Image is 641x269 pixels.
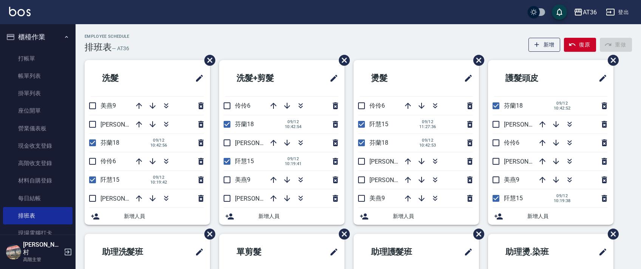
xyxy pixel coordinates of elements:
button: 復原 [564,38,596,52]
span: 10:42:53 [419,143,436,148]
span: [PERSON_NAME]11 [504,158,556,165]
div: AT36 [583,8,597,17]
span: 刪除班表 [468,223,485,245]
span: 刪除班表 [199,223,216,245]
span: [PERSON_NAME]16 [369,176,422,184]
span: 美燕9 [100,102,116,109]
h2: 單剪髮 [225,238,299,266]
h2: 護髮頭皮 [494,65,572,92]
span: 芬蘭18 [235,121,254,128]
span: 修改班表的標題 [594,243,607,261]
span: 10:19:42 [150,180,167,185]
div: 新增人員 [488,208,613,225]
span: 09/12 [150,138,167,143]
span: 伶伶6 [235,102,250,109]
span: 09/12 [285,156,302,161]
span: 阡慧15 [235,158,254,165]
span: 刪除班表 [333,49,351,71]
a: 營業儀表板 [3,120,73,137]
a: 座位開單 [3,102,73,119]
span: 10:19:41 [285,161,302,166]
h2: 助理洗髮班 [91,238,172,266]
h2: 助理護髮班 [360,238,441,266]
a: 每日結帳 [3,190,73,207]
button: 登出 [603,5,632,19]
div: 新增人員 [219,208,344,225]
a: 現金收支登錄 [3,137,73,155]
span: [PERSON_NAME]11 [369,158,422,165]
button: AT36 [571,5,600,20]
span: 芬蘭18 [504,102,523,109]
span: 09/12 [419,119,436,124]
span: 修改班表的標題 [594,69,607,87]
span: 阡慧15 [504,195,523,202]
a: 高階收支登錄 [3,155,73,172]
p: 高階主管 [23,256,62,263]
span: 09/12 [554,101,571,106]
span: 09/12 [554,193,571,198]
a: 排班表 [3,207,73,224]
span: 新增人員 [527,212,607,220]
span: 新增人員 [393,212,473,220]
span: [PERSON_NAME]16 [100,121,153,128]
span: 芬蘭18 [100,139,119,146]
span: 10:42:56 [150,143,167,148]
a: 掛單列表 [3,85,73,102]
span: 修改班表的標題 [190,69,204,87]
span: 10:42:54 [285,124,302,129]
h5: [PERSON_NAME]村 [23,241,62,256]
button: save [552,5,567,20]
div: 新增人員 [85,208,210,225]
span: 刪除班表 [468,49,485,71]
h2: 洗髮+剪髮 [225,65,305,92]
span: 美燕9 [369,195,385,202]
span: [PERSON_NAME]11 [100,195,153,202]
span: 阡慧15 [369,121,388,128]
span: 伶伶6 [504,139,519,146]
h2: Employee Schedule [85,34,130,39]
span: 新增人員 [124,212,204,220]
a: 帳單列表 [3,67,73,85]
span: 芬蘭18 [369,139,388,146]
span: 刪除班表 [199,49,216,71]
span: [PERSON_NAME]16 [235,195,287,202]
button: 櫃檯作業 [3,27,73,47]
a: 打帳單 [3,50,73,67]
span: 伶伶6 [100,158,116,165]
a: 材料自購登錄 [3,172,73,189]
span: 09/12 [285,119,302,124]
span: 修改班表的標題 [325,69,338,87]
img: Logo [9,7,31,16]
a: 現場電腦打卡 [3,224,73,242]
span: 修改班表的標題 [325,243,338,261]
h2: 燙髮 [360,65,429,92]
span: 美燕9 [504,176,519,183]
span: 09/12 [150,175,167,180]
img: Person [6,244,21,260]
span: [PERSON_NAME]16 [504,121,556,128]
span: 11:27:36 [419,124,436,129]
span: 新增人員 [258,212,338,220]
span: 修改班表的標題 [459,243,473,261]
button: 新增 [528,38,561,52]
h2: 洗髮 [91,65,160,92]
span: 修改班表的標題 [459,69,473,87]
span: 刪除班表 [602,223,620,245]
h6: — AT36 [112,45,129,53]
span: 美燕9 [235,176,250,183]
span: 修改班表的標題 [190,243,204,261]
span: [PERSON_NAME]11 [235,139,287,147]
span: 10:19:38 [554,198,571,203]
span: 伶伶6 [369,102,385,109]
span: 09/12 [419,138,436,143]
span: 刪除班表 [333,223,351,245]
h3: 排班表 [85,42,112,53]
span: 阡慧15 [100,176,119,183]
span: 刪除班表 [602,49,620,71]
div: 新增人員 [354,208,479,225]
h2: 助理燙.染班 [494,238,577,266]
span: 10:42:52 [554,106,571,111]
